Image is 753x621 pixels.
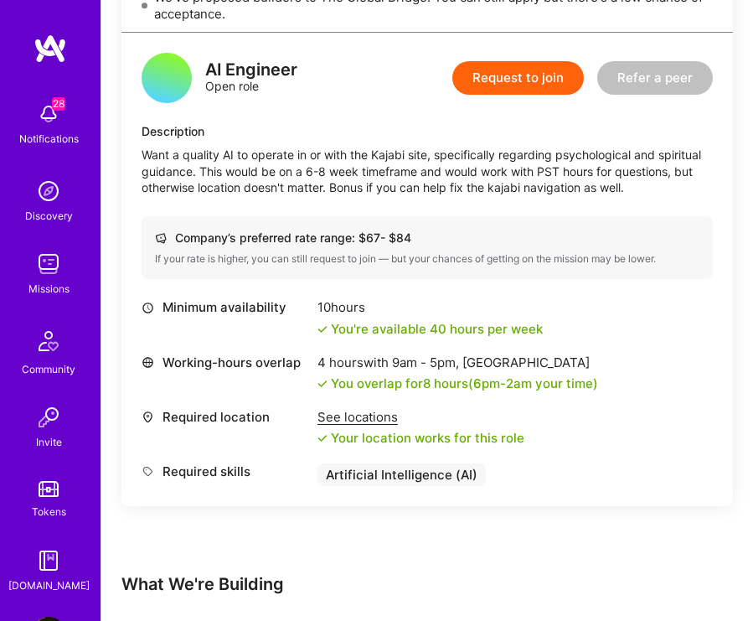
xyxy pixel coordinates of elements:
[155,232,167,244] i: icon Cash
[34,34,67,64] img: logo
[317,463,486,487] div: Artificial Intelligence (AI)
[142,299,309,316] div: Minimum availability
[205,62,297,79] div: AI Engineer
[25,208,73,225] div: Discovery
[142,147,713,196] div: Want a quality AI to operate in or with the Kajabi site, specifically regarding psychological and...
[32,174,65,208] img: discovery
[121,573,733,595] div: What We're Building
[142,356,154,369] i: icon World
[317,379,328,389] i: icon Check
[32,544,65,577] img: guide book
[142,463,309,480] div: Required skills
[22,361,75,378] div: Community
[19,131,79,147] div: Notifications
[597,61,713,95] button: Refer a peer
[142,354,309,371] div: Working-hours overlap
[32,504,66,520] div: Tokens
[39,481,59,497] img: tokens
[452,61,584,95] button: Request to join
[142,123,713,140] div: Description
[32,97,65,131] img: bell
[8,577,90,594] div: [DOMAIN_NAME]
[142,409,309,426] div: Required location
[317,321,543,338] div: You're available 40 hours per week
[28,321,69,361] img: Community
[205,62,297,95] div: Open role
[331,375,598,392] div: You overlap for 8 hours ( your time)
[317,430,524,447] div: Your location works for this role
[473,375,532,391] span: 6pm - 2am
[32,401,65,434] img: Invite
[52,97,65,111] span: 28
[317,354,598,371] div: 4 hours with [GEOGRAPHIC_DATA]
[155,230,699,246] div: Company’s preferred rate range: $ 67 - $ 84
[317,299,543,316] div: 10 hours
[317,324,328,334] i: icon Check
[142,411,154,423] i: icon Location
[155,252,699,266] div: If your rate is higher, you can still request to join — but your chances of getting on the missio...
[317,433,328,443] i: icon Check
[317,409,524,426] div: See locations
[32,247,65,281] img: teamwork
[36,434,62,451] div: Invite
[142,302,154,314] i: icon Clock
[28,281,70,298] div: Missions
[389,354,462,370] span: 9am - 5pm ,
[142,465,154,478] i: icon Tag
